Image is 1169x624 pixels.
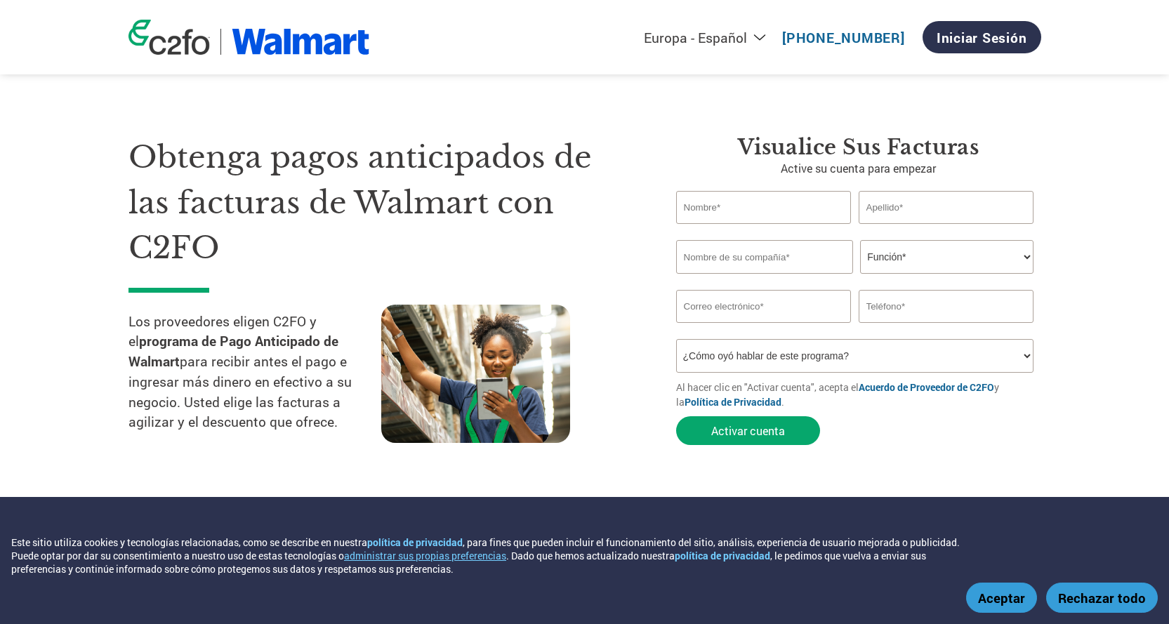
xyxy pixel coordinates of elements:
[676,275,1034,284] div: Invalid company name or company name is too long
[859,324,1034,333] div: Inavlid Phone Number
[11,536,975,576] div: Este sitio utiliza cookies y tecnologías relacionadas, como se describe en nuestra , para fines q...
[676,225,852,234] div: Invalid first name or first name is too long
[128,20,210,55] img: c2fo logo
[232,29,370,55] img: Walmart
[859,380,994,394] a: Acuerdo de Proveedor de C2FO
[128,312,381,433] p: Los proveedores eligen C2FO y el para recibir antes el pago e ingresar más dinero en efectivo a s...
[676,324,852,333] div: Inavlid Email Address
[128,332,338,370] strong: programa de Pago Anticipado de Walmart
[128,135,634,271] h1: Obtenga pagos anticipados de las facturas de Walmart con C2FO
[676,240,853,274] input: Nombre de su compañía*
[676,416,820,445] button: Activar cuenta
[1046,583,1158,613] button: Rechazar todo
[685,395,781,409] a: Política de Privacidad
[782,29,905,46] a: [PHONE_NUMBER]
[676,135,1041,160] h3: Visualice sus facturas
[676,160,1041,177] p: Active su cuenta para empezar
[859,191,1034,224] input: Apellido*
[381,305,570,443] img: supply chain worker
[675,549,770,562] a: política de privacidad
[676,290,852,323] input: Invalid Email format
[367,536,463,549] a: política de privacidad
[923,21,1041,53] a: Iniciar sesión
[676,380,1041,409] p: Al hacer clic en "Activar cuenta", acepta el y la .
[860,240,1033,274] select: Title/Role
[344,549,506,562] button: administrar sus propias preferencias
[676,191,852,224] input: Nombre*
[859,290,1034,323] input: Teléfono*
[859,225,1034,234] div: Invalid last name or last name is too long
[966,583,1037,613] button: Aceptar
